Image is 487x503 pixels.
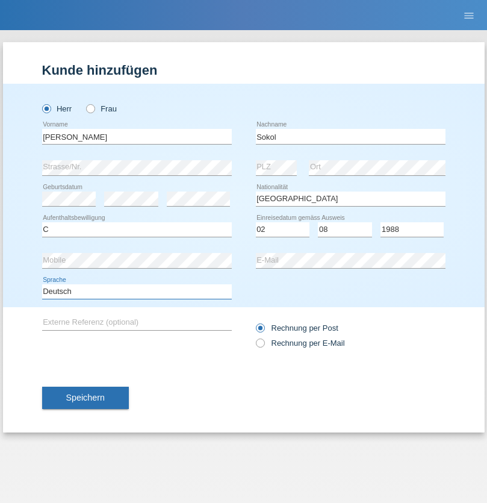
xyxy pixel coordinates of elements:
label: Rechnung per Post [256,323,338,333]
label: Frau [86,104,117,113]
a: menu [457,11,481,19]
input: Rechnung per Post [256,323,264,339]
label: Herr [42,104,72,113]
input: Rechnung per E-Mail [256,339,264,354]
button: Speichern [42,387,129,410]
input: Herr [42,104,50,112]
label: Rechnung per E-Mail [256,339,345,348]
h1: Kunde hinzufügen [42,63,445,78]
i: menu [463,10,475,22]
input: Frau [86,104,94,112]
span: Speichern [66,393,105,402]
